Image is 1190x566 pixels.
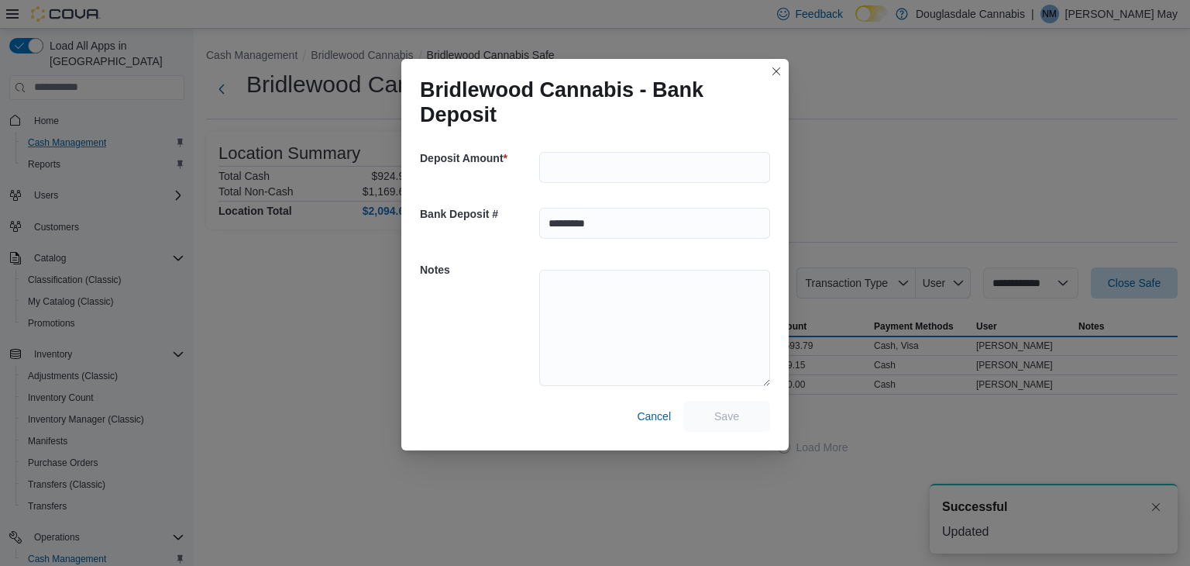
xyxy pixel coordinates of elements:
h5: Notes [420,254,536,285]
button: Closes this modal window [767,62,786,81]
h1: Bridlewood Cannabis - Bank Deposit [420,78,758,127]
h5: Deposit Amount [420,143,536,174]
button: Save [683,401,770,432]
span: Save [714,409,739,424]
button: Cancel [631,401,677,432]
h5: Bank Deposit # [420,198,536,230]
span: Cancel [637,409,671,424]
